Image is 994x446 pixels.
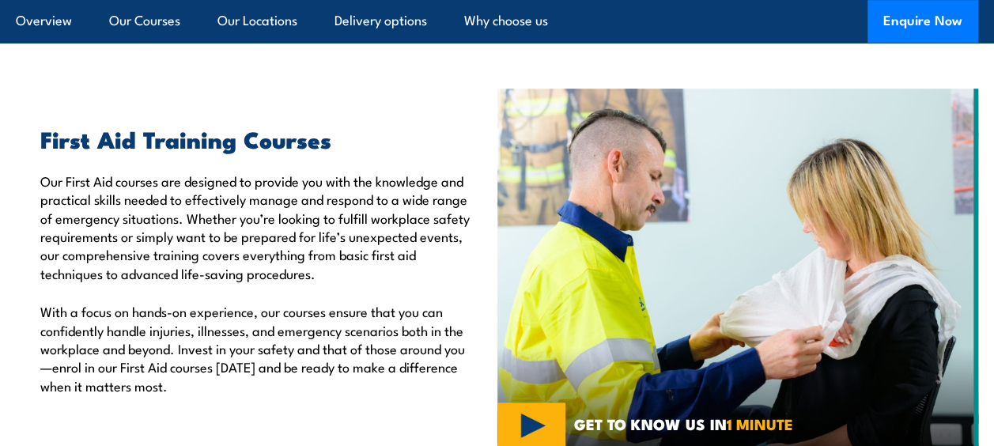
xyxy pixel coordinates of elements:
strong: 1 MINUTE [727,412,793,435]
p: With a focus on hands-on experience, our courses ensure that you can confidently handle injuries,... [40,302,474,395]
p: Our First Aid courses are designed to provide you with the knowledge and practical skills needed ... [40,172,474,282]
span: GET TO KNOW US IN [574,417,793,431]
h2: First Aid Training Courses [40,128,474,149]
